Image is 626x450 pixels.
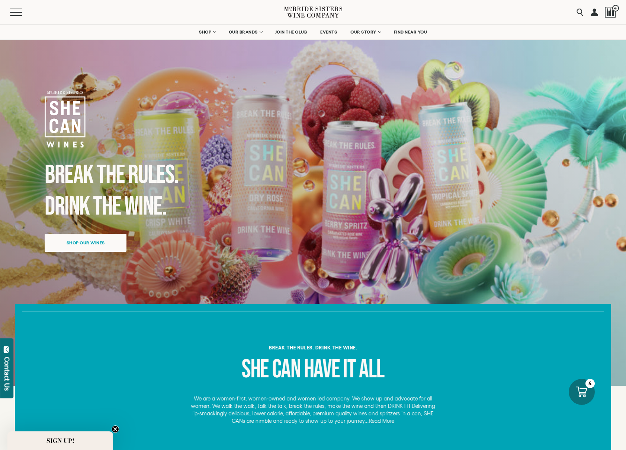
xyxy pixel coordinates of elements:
[3,357,11,391] div: Contact Us
[369,418,394,424] a: Read More
[45,159,93,191] span: Break
[46,436,74,445] span: SIGN UP!
[128,159,178,191] span: Rules.
[389,25,432,39] a: FIND NEAR YOU
[188,395,438,425] p: We are a women-first, women-owned and women led company. We show up and advocate for all women. W...
[54,235,118,250] span: Shop our wines
[199,29,212,35] span: SHOP
[320,29,337,35] span: EVENTS
[585,379,595,388] div: 4
[45,234,126,252] a: Shop our wines
[350,29,376,35] span: OUR STORY
[10,9,37,16] button: Mobile Menu Trigger
[45,191,90,222] span: Drink
[359,354,384,385] span: all
[224,25,267,39] a: OUR BRANDS
[275,29,307,35] span: JOIN THE CLUB
[112,425,119,433] button: Close teaser
[35,345,591,350] h6: Break the rules. Drink the Wine.
[7,431,113,450] div: SIGN UP!Close teaser
[394,29,427,35] span: FIND NEAR YOU
[242,354,269,385] span: she
[346,25,385,39] a: OUR STORY
[304,354,340,385] span: have
[272,354,301,385] span: can
[194,25,220,39] a: SHOP
[124,191,166,222] span: Wine.
[612,5,619,12] span: 4
[343,354,355,385] span: it
[270,25,312,39] a: JOIN THE CLUB
[229,29,258,35] span: OUR BRANDS
[93,191,121,222] span: the
[97,159,125,191] span: the
[315,25,342,39] a: EVENTS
